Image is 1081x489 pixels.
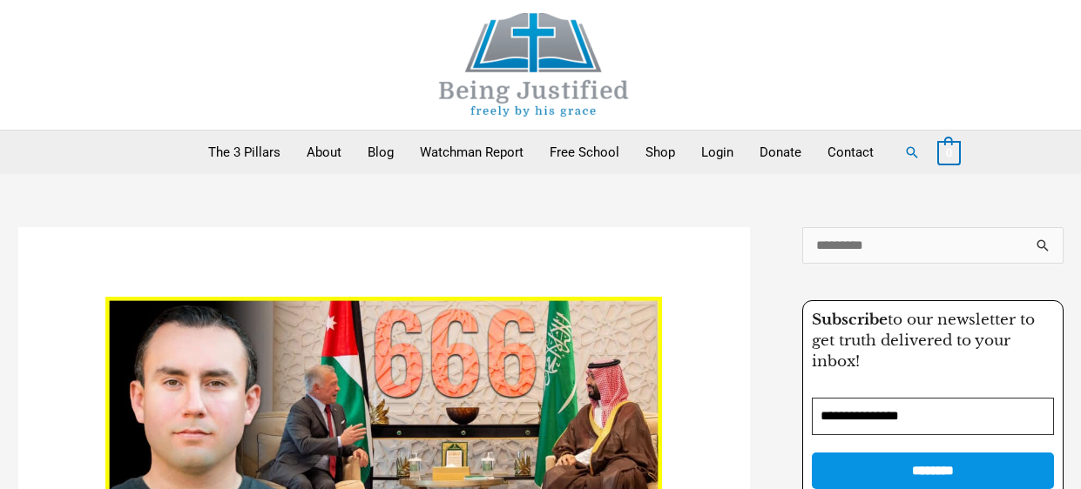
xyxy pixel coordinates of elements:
a: Donate [747,131,814,174]
input: Email Address * [812,398,1054,435]
a: Free School [537,131,632,174]
span: 0 [946,146,952,159]
strong: Subscribe [812,311,888,329]
span: to our newsletter to get truth delivered to your inbox! [812,311,1035,371]
img: Being Justified [403,13,665,117]
a: The 3 Pillars [195,131,294,174]
a: About [294,131,355,174]
nav: Primary Site Navigation [195,131,887,174]
a: Search button [904,144,920,160]
a: View Shopping Cart, empty [937,144,961,160]
a: Watchman Report [407,131,537,174]
a: Shop [632,131,688,174]
a: Contact [814,131,887,174]
a: Blog [355,131,407,174]
a: Login [688,131,747,174]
